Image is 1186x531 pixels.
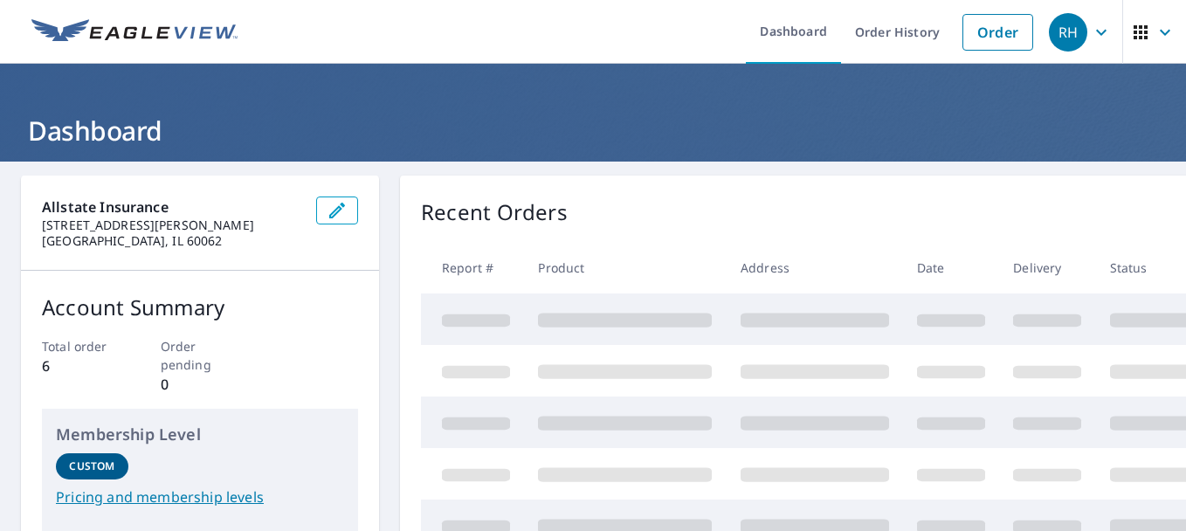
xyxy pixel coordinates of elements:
[42,355,121,376] p: 6
[42,337,121,355] p: Total order
[31,19,238,45] img: EV Logo
[161,337,240,374] p: Order pending
[962,14,1033,51] a: Order
[421,197,568,228] p: Recent Orders
[999,242,1095,293] th: Delivery
[161,374,240,395] p: 0
[524,242,726,293] th: Product
[42,292,358,323] p: Account Summary
[903,242,999,293] th: Date
[56,486,344,507] a: Pricing and membership levels
[56,423,344,446] p: Membership Level
[42,233,302,249] p: [GEOGRAPHIC_DATA], IL 60062
[727,242,903,293] th: Address
[421,242,524,293] th: Report #
[42,197,302,217] p: Allstate Insurance
[42,217,302,233] p: [STREET_ADDRESS][PERSON_NAME]
[69,459,114,474] p: Custom
[21,113,1165,148] h1: Dashboard
[1049,13,1087,52] div: RH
